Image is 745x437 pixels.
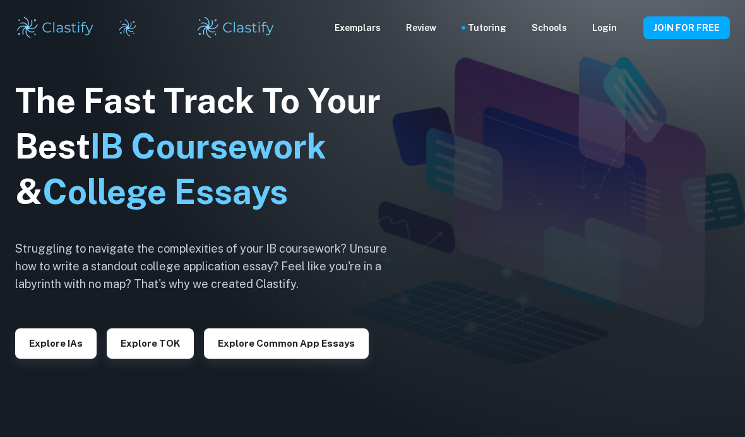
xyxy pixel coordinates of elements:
button: JOIN FOR FREE [643,16,730,39]
a: Login [592,21,617,35]
button: Explore IAs [15,328,97,359]
p: Review [406,21,436,35]
img: Clastify logo [15,15,95,40]
img: Clastify logo [196,15,276,40]
p: Exemplars [335,21,381,35]
span: College Essays [42,172,288,212]
button: Explore TOK [107,328,194,359]
a: Clastify logo [110,18,137,37]
img: Clastify logo [118,18,137,37]
a: Explore IAs [15,337,97,349]
span: IB Coursework [90,126,326,166]
button: Help and Feedback [627,25,633,31]
h1: The Fast Track To Your Best & [15,78,407,215]
a: Schools [532,21,567,35]
a: Tutoring [468,21,506,35]
a: Explore TOK [107,337,194,349]
h6: Struggling to navigate the complexities of your IB coursework? Unsure how to write a standout col... [15,240,407,293]
button: Explore Common App essays [204,328,369,359]
a: Explore Common App essays [204,337,369,349]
